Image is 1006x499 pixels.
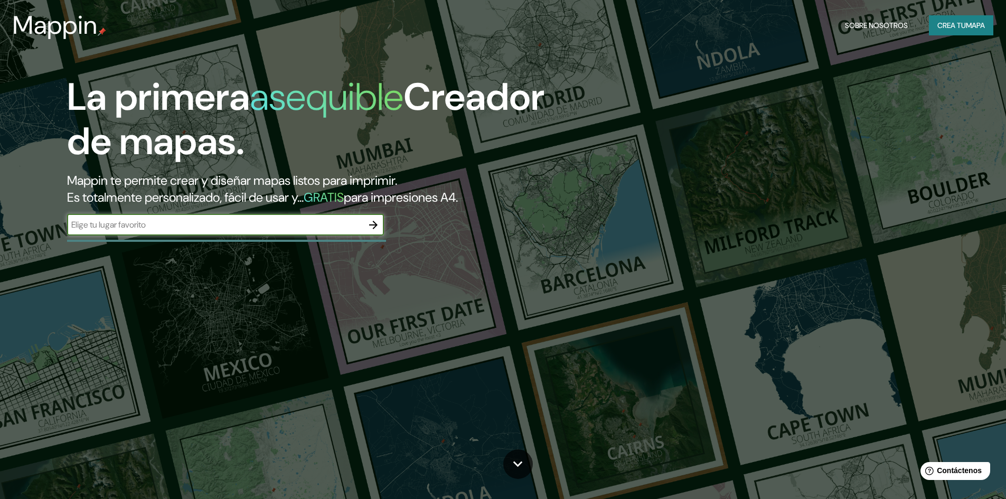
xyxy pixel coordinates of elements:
font: La primera [67,72,250,121]
button: Crea tumapa [929,15,993,35]
font: Mappin te permite crear y diseñar mapas listos para imprimir. [67,172,397,189]
font: mapa [966,21,985,30]
font: GRATIS [304,189,344,205]
font: asequible [250,72,403,121]
font: Es totalmente personalizado, fácil de usar y... [67,189,304,205]
font: Sobre nosotros [845,21,908,30]
font: Creador de mapas. [67,72,544,166]
font: Crea tu [937,21,966,30]
font: para impresiones A4. [344,189,458,205]
button: Sobre nosotros [841,15,912,35]
img: pin de mapeo [98,27,106,36]
input: Elige tu lugar favorito [67,219,363,231]
font: Mappin [13,8,98,42]
iframe: Lanzador de widgets de ayuda [912,458,994,487]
